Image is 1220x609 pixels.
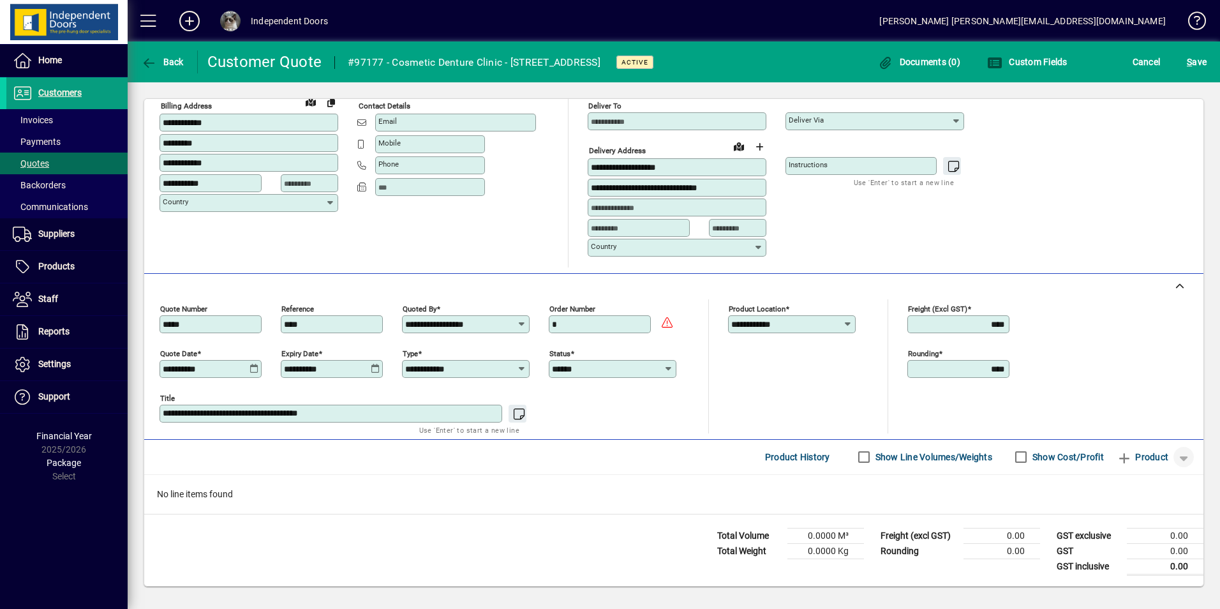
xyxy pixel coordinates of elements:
button: Cancel [1129,50,1164,73]
app-page-header-button: Back [128,50,198,73]
mat-label: Instructions [789,160,828,169]
span: Home [38,55,62,65]
mat-label: Email [378,117,397,126]
mat-label: Expiry date [281,349,318,357]
td: 0.00 [963,543,1040,559]
span: Customers [38,87,82,98]
td: GST exclusive [1050,528,1127,543]
button: Back [138,50,187,73]
span: Support [38,391,70,402]
mat-label: Country [591,242,616,251]
mat-label: Order number [549,304,595,313]
span: Settings [38,359,71,369]
div: Customer Quote [207,52,322,72]
button: Save [1184,50,1210,73]
a: Quotes [6,153,128,174]
mat-label: Country [163,197,188,206]
mat-label: Quote number [160,304,207,313]
button: Product [1110,446,1175,469]
a: Invoices [6,109,128,131]
button: Profile [210,10,251,33]
a: Reports [6,316,128,348]
span: Products [38,261,75,271]
label: Show Line Volumes/Weights [873,451,992,463]
span: Communications [13,202,88,212]
a: View on map [301,91,321,112]
mat-hint: Use 'Enter' to start a new line [854,175,954,190]
a: Suppliers [6,218,128,250]
button: Custom Fields [984,50,1071,73]
td: 0.00 [1127,559,1203,575]
span: Staff [38,294,58,304]
span: Active [621,58,648,66]
span: Product [1117,447,1168,467]
a: Communications [6,196,128,218]
mat-label: Type [403,349,418,357]
a: Home [6,45,128,77]
a: Staff [6,283,128,315]
label: Show Cost/Profit [1030,451,1104,463]
span: Payments [13,137,61,147]
span: Invoices [13,115,53,125]
div: [PERSON_NAME] [PERSON_NAME][EMAIL_ADDRESS][DOMAIN_NAME] [879,11,1166,31]
a: Knowledge Base [1179,3,1204,44]
td: 0.00 [963,528,1040,543]
button: Product History [760,446,835,469]
div: #97177 - Cosmetic Denture Clinic - [STREET_ADDRESS] [348,52,600,73]
div: Independent Doors [251,11,328,31]
td: Total Volume [711,528,787,543]
a: Support [6,381,128,413]
mat-label: Title [160,393,175,402]
mat-label: Rounding [908,349,939,357]
span: Backorders [13,180,66,190]
span: Documents (0) [877,57,960,67]
td: Rounding [874,543,963,559]
span: Cancel [1133,52,1161,72]
a: Backorders [6,174,128,196]
span: Back [141,57,184,67]
span: Financial Year [36,431,92,441]
mat-label: Deliver To [588,101,621,110]
mat-label: Status [549,349,570,357]
a: Products [6,251,128,283]
td: 0.00 [1127,528,1203,543]
a: Payments [6,131,128,153]
span: S [1187,57,1192,67]
mat-label: Quote date [160,349,197,357]
button: Choose address [749,137,770,157]
button: Add [169,10,210,33]
span: Suppliers [38,229,75,239]
span: Product History [765,447,830,467]
mat-label: Quoted by [403,304,436,313]
span: Quotes [13,158,49,169]
td: 0.0000 Kg [787,543,864,559]
td: Freight (excl GST) [874,528,963,543]
button: Documents (0) [874,50,963,73]
a: View on map [729,136,749,156]
span: Package [47,458,81,468]
mat-hint: Use 'Enter' to start a new line [419,423,519,437]
mat-label: Reference [281,304,314,313]
div: No line items found [144,475,1203,514]
span: Custom Fields [987,57,1067,67]
mat-label: Product location [729,304,785,313]
td: GST [1050,543,1127,559]
td: Total Weight [711,543,787,559]
span: Reports [38,326,70,336]
td: 0.0000 M³ [787,528,864,543]
a: Settings [6,349,128,380]
mat-label: Mobile [378,139,401,147]
span: ave [1187,52,1207,72]
td: GST inclusive [1050,559,1127,575]
mat-label: Deliver via [789,116,824,124]
td: 0.00 [1127,543,1203,559]
mat-label: Phone [378,160,399,169]
mat-label: Freight (excl GST) [908,304,967,313]
button: Copy to Delivery address [321,92,341,112]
